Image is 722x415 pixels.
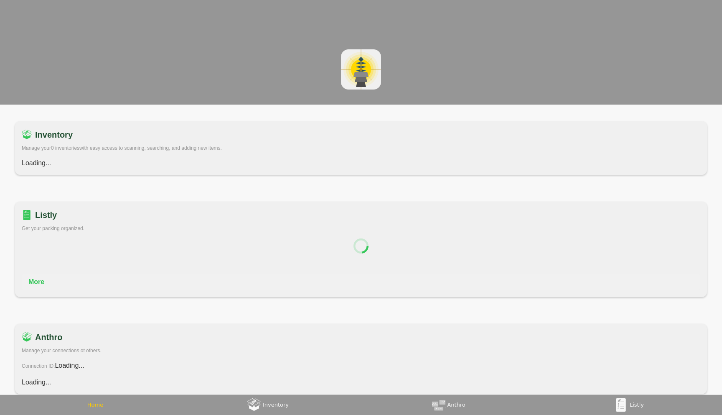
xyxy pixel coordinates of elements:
img: listly-icon.f8b651f8f47f473fb98dc3aba1713b39.svg [22,210,32,220]
img: inventory.c50c0bc86b0caf62a3cc908b18460b50.svg [22,332,32,342]
div: Anthro [35,330,63,344]
div: Listly [35,208,57,222]
img: inventory.c50c0bc86b0caf62a3cc908b18460b50.svg [22,130,32,140]
div: Listly [630,400,644,410]
div: Get your packing organized. [22,225,700,232]
div: Home [87,400,103,410]
span: Loading... [55,362,84,369]
div: Manage your connections ot others. [22,347,700,354]
div: Manage your 0 inventories with easy access to scanning, searching, and adding new items. [22,145,700,151]
div: More [28,277,44,287]
div: Loading... [22,377,700,387]
div: Inventory [35,128,73,141]
div: Inventory [263,400,289,410]
div: Loading... [22,158,700,168]
img: app-logo.5e19667ef57387a021358fde3bf427e2.svg [336,44,386,95]
div: Anthro [447,400,465,410]
div: Connection ID: [22,361,700,371]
